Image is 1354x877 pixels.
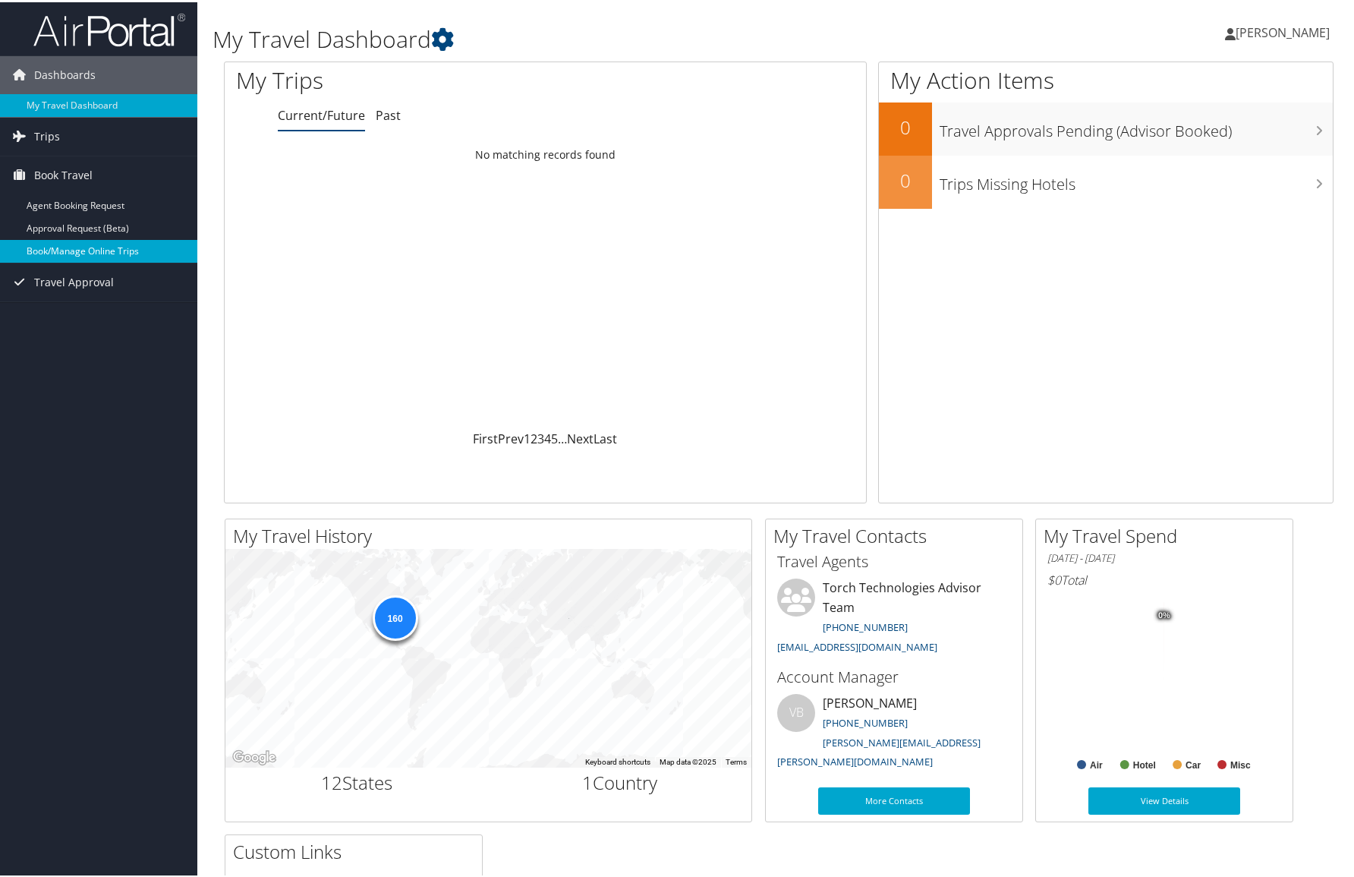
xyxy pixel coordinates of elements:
text: Misc [1230,758,1251,768]
h2: Custom Links [233,837,482,863]
div: 160 [372,593,417,639]
tspan: 0% [1158,609,1170,618]
a: Current/Future [278,105,365,121]
span: $0 [1047,569,1061,586]
span: Travel Approval [34,261,114,299]
a: 4 [544,428,551,445]
a: [PERSON_NAME][EMAIL_ADDRESS][PERSON_NAME][DOMAIN_NAME] [777,733,981,767]
a: [PHONE_NUMBER] [823,618,908,632]
a: 3 [537,428,544,445]
a: View Details [1088,785,1240,812]
h2: 0 [879,112,932,138]
span: [PERSON_NAME] [1236,22,1330,39]
h3: Travel Approvals Pending (Advisor Booked) [940,111,1333,140]
span: 1 [582,768,593,793]
h3: Account Manager [777,664,1011,686]
a: 5 [551,428,558,445]
li: [PERSON_NAME] [770,692,1019,773]
h1: My Action Items [879,62,1333,94]
a: Open this area in Google Maps (opens a new window) [229,746,279,765]
a: 0Travel Approvals Pending (Advisor Booked) [879,100,1333,153]
a: [PHONE_NUMBER] [823,714,908,727]
h2: 0 [879,166,932,191]
a: 0Trips Missing Hotels [879,153,1333,207]
img: airportal-logo.png [33,10,185,46]
a: [EMAIL_ADDRESS][DOMAIN_NAME] [777,638,937,651]
a: Past [376,105,401,121]
img: Google [229,746,279,765]
text: Air [1090,758,1103,768]
a: 2 [531,428,537,445]
h6: Total [1047,569,1281,586]
h1: My Travel Dashboard [213,21,968,53]
span: Map data ©2025 [660,756,716,764]
h2: My Travel Contacts [773,521,1022,547]
span: 12 [321,768,342,793]
li: Torch Technologies Advisor Team [770,576,1019,658]
td: No matching records found [225,139,866,166]
text: Car [1186,758,1201,768]
h2: My Travel Spend [1044,521,1293,547]
h3: Travel Agents [777,549,1011,570]
span: Trips [34,115,60,153]
a: Last [594,428,617,445]
div: VB [777,692,815,730]
h2: My Travel History [233,521,751,547]
h6: [DATE] - [DATE] [1047,549,1281,563]
a: Prev [498,428,524,445]
h2: States [237,768,477,793]
h1: My Trips [236,62,587,94]
a: Terms (opens in new tab) [726,756,747,764]
h3: Trips Missing Hotels [940,164,1333,193]
a: 1 [524,428,531,445]
h2: Country [500,768,741,793]
span: … [558,428,567,445]
a: First [473,428,498,445]
button: Keyboard shortcuts [585,755,650,765]
a: Next [567,428,594,445]
a: [PERSON_NAME] [1225,8,1345,53]
text: Hotel [1133,758,1156,768]
a: More Contacts [818,785,970,812]
span: Dashboards [34,54,96,92]
span: Book Travel [34,154,93,192]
